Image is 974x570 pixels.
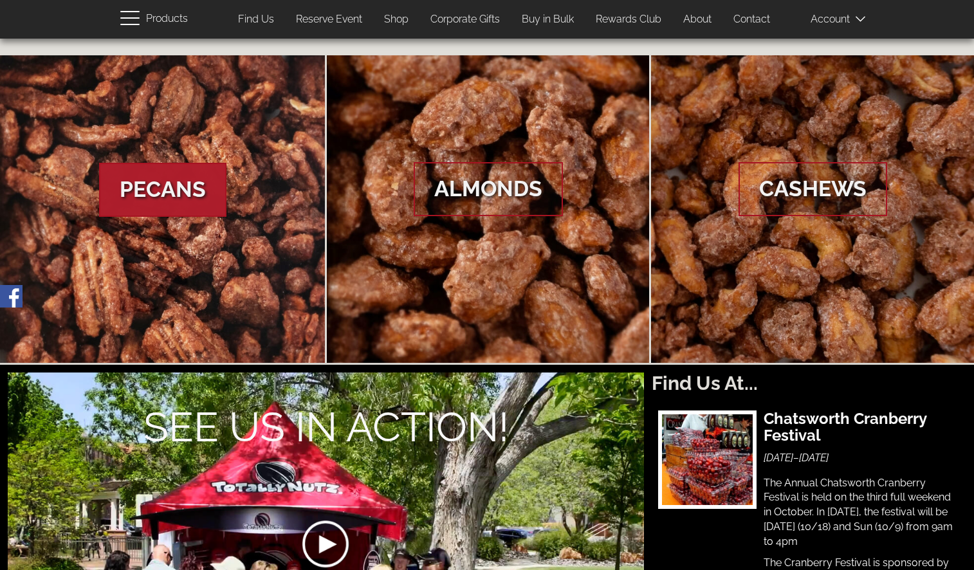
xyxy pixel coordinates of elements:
[764,410,953,445] h3: Chatsworth Cranberry Festival
[374,7,418,32] a: Shop
[739,162,887,216] span: Cashews
[799,452,829,464] time: [DATE]
[146,10,188,28] span: Products
[674,7,721,32] a: About
[327,55,650,363] a: Almonds
[724,7,780,32] a: Contact
[421,7,510,32] a: Corporate Gifts
[793,452,799,464] span: –
[764,452,793,464] time: [DATE]
[286,7,372,32] a: Reserve Event
[512,7,583,32] a: Buy in Bulk
[764,476,953,549] p: The Annual Chatsworth Cranberry Festival is held on the third full weekend in October. In [DATE],...
[414,162,563,216] span: Almonds
[652,372,966,394] h2: Find Us At...
[586,7,671,32] a: Rewards Club
[99,163,226,217] span: Pecans
[228,7,284,32] a: Find Us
